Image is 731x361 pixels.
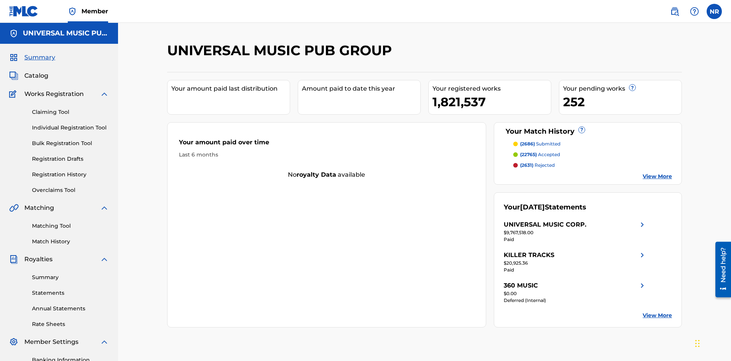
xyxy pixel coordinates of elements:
iframe: Chat Widget [693,324,731,361]
img: Member Settings [9,337,18,347]
span: Works Registration [24,89,84,99]
span: Member [81,7,108,16]
div: Paid [504,236,647,243]
span: Summary [24,53,55,62]
a: Summary [32,273,109,281]
p: rejected [520,162,555,169]
a: SummarySummary [9,53,55,62]
div: KILLER TRACKS [504,251,554,260]
a: CatalogCatalog [9,71,48,80]
img: right chevron icon [638,281,647,290]
div: 252 [563,93,682,110]
img: expand [100,89,109,99]
a: KILLER TRACKSright chevron icon$20,925.36Paid [504,251,647,273]
img: Accounts [9,29,18,38]
img: expand [100,255,109,264]
a: View More [643,311,672,319]
span: (22765) [520,152,537,157]
div: Last 6 months [179,151,474,159]
div: $9,767,518.00 [504,229,647,236]
a: Matching Tool [32,222,109,230]
p: submitted [520,141,560,147]
a: UNIVERSAL MUSIC CORP.right chevron icon$9,767,518.00Paid [504,220,647,243]
a: (2631) rejected [513,162,672,169]
span: Matching [24,203,54,212]
span: Catalog [24,71,48,80]
img: expand [100,203,109,212]
a: (2686) submitted [513,141,672,147]
span: Member Settings [24,337,78,347]
div: Paid [504,267,647,273]
img: Works Registration [9,89,19,99]
a: Individual Registration Tool [32,124,109,132]
div: Your Statements [504,202,586,212]
img: search [670,7,679,16]
a: View More [643,173,672,180]
h5: UNIVERSAL MUSIC PUB GROUP [23,29,109,38]
img: right chevron icon [638,220,647,229]
div: Your pending works [563,84,682,93]
img: Catalog [9,71,18,80]
div: $20,925.36 [504,260,647,267]
a: Match History [32,238,109,246]
img: Summary [9,53,18,62]
img: Matching [9,203,19,212]
a: Public Search [667,4,682,19]
span: ? [629,85,635,91]
div: 360 MUSIC [504,281,538,290]
img: Royalties [9,255,18,264]
a: Registration Drafts [32,155,109,163]
span: [DATE] [520,203,545,211]
a: 360 MUSICright chevron icon$0.00Deferred (Internal) [504,281,647,304]
div: Amount paid to date this year [302,84,420,93]
a: Registration History [32,171,109,179]
div: Your registered works [433,84,551,93]
img: right chevron icon [638,251,647,260]
div: UNIVERSAL MUSIC CORP. [504,220,586,229]
a: Overclaims Tool [32,186,109,194]
iframe: Resource Center [710,239,731,301]
div: Your amount paid last distribution [171,84,290,93]
div: Your amount paid over time [179,138,474,151]
a: Statements [32,289,109,297]
strong: royalty data [297,171,336,178]
span: Royalties [24,255,53,264]
a: Bulk Registration Tool [32,139,109,147]
a: Rate Sheets [32,320,109,328]
div: No available [168,170,486,179]
img: expand [100,337,109,347]
a: Claiming Tool [32,108,109,116]
span: (2631) [520,162,533,168]
img: help [690,7,699,16]
div: Drag [695,332,700,355]
img: Top Rightsholder [68,7,77,16]
div: Deferred (Internal) [504,297,647,304]
span: (2686) [520,141,535,147]
a: (22765) accepted [513,151,672,158]
a: Annual Statements [32,305,109,313]
img: MLC Logo [9,6,38,17]
div: 1,821,537 [433,93,551,110]
span: ? [579,127,585,133]
div: $0.00 [504,290,647,297]
h2: UNIVERSAL MUSIC PUB GROUP [167,42,396,59]
div: User Menu [707,4,722,19]
p: accepted [520,151,560,158]
div: Help [687,4,702,19]
div: Your Match History [504,126,672,137]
